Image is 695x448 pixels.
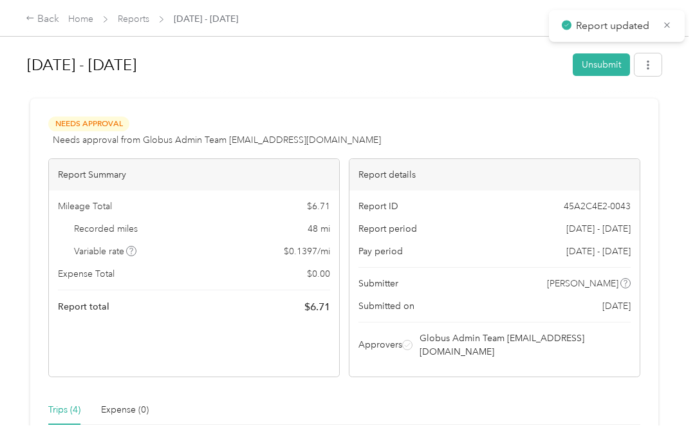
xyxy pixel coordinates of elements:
[349,159,640,191] div: Report details
[358,245,403,258] span: Pay period
[564,200,631,213] span: 45A2C4E2-0043
[48,403,80,417] div: Trips (4)
[304,299,330,315] span: $ 6.71
[174,12,238,26] span: [DATE] - [DATE]
[358,338,402,351] span: Approvers
[58,300,109,313] span: Report total
[26,12,59,27] div: Back
[118,14,149,24] a: Reports
[566,222,631,236] span: [DATE] - [DATE]
[68,14,93,24] a: Home
[623,376,695,448] iframe: Everlance-gr Chat Button Frame
[602,299,631,313] span: [DATE]
[74,245,137,258] span: Variable rate
[573,53,630,76] button: Unsubmit
[308,222,330,236] span: 48 mi
[307,200,330,213] span: $ 6.71
[358,222,417,236] span: Report period
[566,245,631,258] span: [DATE] - [DATE]
[101,403,149,417] div: Expense (0)
[27,50,564,80] h1: Sep 1 - 30, 2025
[358,200,398,213] span: Report ID
[53,133,381,147] span: Needs approval from Globus Admin Team [EMAIL_ADDRESS][DOMAIN_NAME]
[49,159,339,191] div: Report Summary
[58,200,112,213] span: Mileage Total
[576,18,653,34] p: Report updated
[420,331,629,359] span: Globus Admin Team [EMAIL_ADDRESS][DOMAIN_NAME]
[74,222,138,236] span: Recorded miles
[307,267,330,281] span: $ 0.00
[358,299,414,313] span: Submitted on
[547,277,618,290] span: [PERSON_NAME]
[48,117,129,131] span: Needs Approval
[358,277,398,290] span: Submitter
[58,267,115,281] span: Expense Total
[284,245,330,258] span: $ 0.1397 / mi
